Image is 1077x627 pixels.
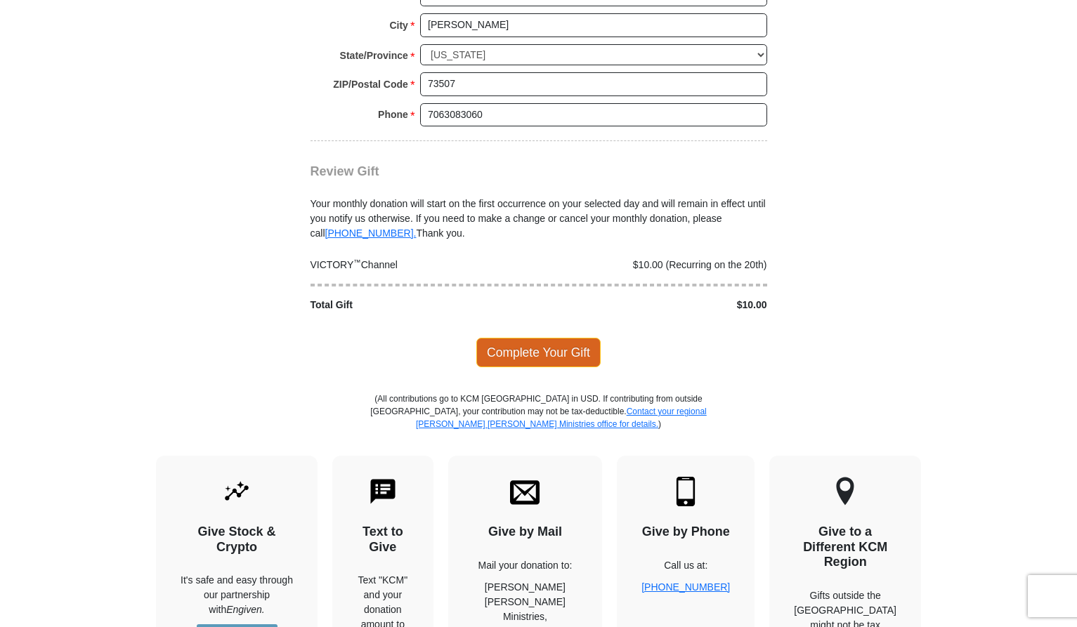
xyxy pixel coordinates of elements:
[357,524,409,555] h4: Text to Give
[476,338,601,367] span: Complete Your Gift
[641,581,730,593] a: [PHONE_NUMBER]
[510,477,540,506] img: envelope.svg
[181,524,293,555] h4: Give Stock & Crypto
[181,573,293,617] p: It's safe and easy through our partnership with
[539,298,775,312] div: $10.00
[633,259,767,270] span: $10.00 (Recurring on the 20th)
[671,477,700,506] img: mobile.svg
[389,15,407,35] strong: City
[835,477,855,506] img: other-region
[303,258,539,272] div: VICTORY Channel
[641,558,730,573] p: Call us at:
[311,180,767,241] div: Your monthly donation will start on the first occurrence on your selected day and will remain in ...
[226,604,264,615] i: Engiven.
[303,298,539,312] div: Total Gift
[641,524,730,540] h4: Give by Phone
[378,105,408,124] strong: Phone
[794,524,896,570] h4: Give to a Different KCM Region
[473,558,578,573] p: Mail your donation to:
[370,392,707,456] p: (All contributions go to KCM [GEOGRAPHIC_DATA] in USD. If contributing from outside [GEOGRAPHIC_D...
[353,258,361,266] sup: ™
[325,227,417,239] a: [PHONE_NUMBER].
[368,477,398,506] img: text-to-give.svg
[311,164,379,178] span: Review Gift
[340,46,408,65] strong: State/Province
[222,477,252,506] img: give-by-stock.svg
[333,74,408,94] strong: ZIP/Postal Code
[473,524,578,540] h4: Give by Mail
